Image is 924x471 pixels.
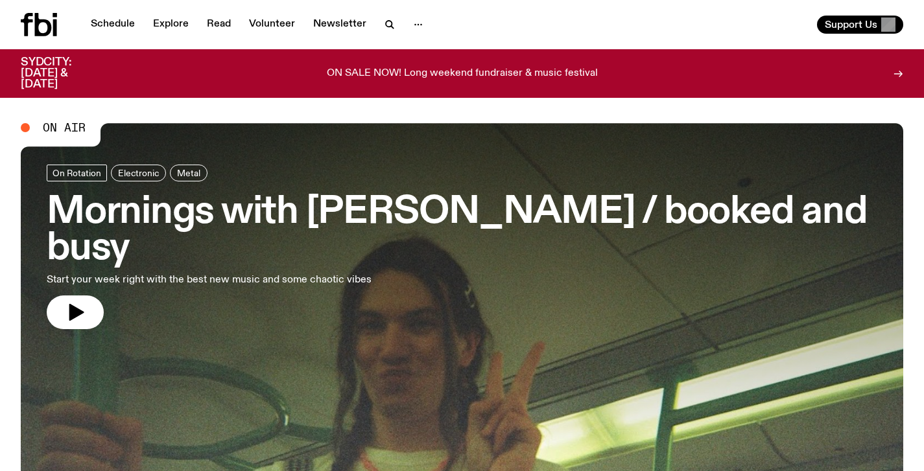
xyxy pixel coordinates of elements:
[47,165,877,329] a: Mornings with [PERSON_NAME] / booked and busyStart your week right with the best new music and so...
[43,122,86,133] span: On Air
[145,16,196,34] a: Explore
[305,16,374,34] a: Newsletter
[825,19,877,30] span: Support Us
[170,165,207,181] a: Metal
[177,168,200,178] span: Metal
[47,272,379,288] p: Start your week right with the best new music and some chaotic vibes
[53,168,101,178] span: On Rotation
[118,168,159,178] span: Electronic
[817,16,903,34] button: Support Us
[83,16,143,34] a: Schedule
[21,57,104,90] h3: SYDCITY: [DATE] & [DATE]
[241,16,303,34] a: Volunteer
[199,16,239,34] a: Read
[47,165,107,181] a: On Rotation
[327,68,598,80] p: ON SALE NOW! Long weekend fundraiser & music festival
[111,165,166,181] a: Electronic
[47,194,877,267] h3: Mornings with [PERSON_NAME] / booked and busy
